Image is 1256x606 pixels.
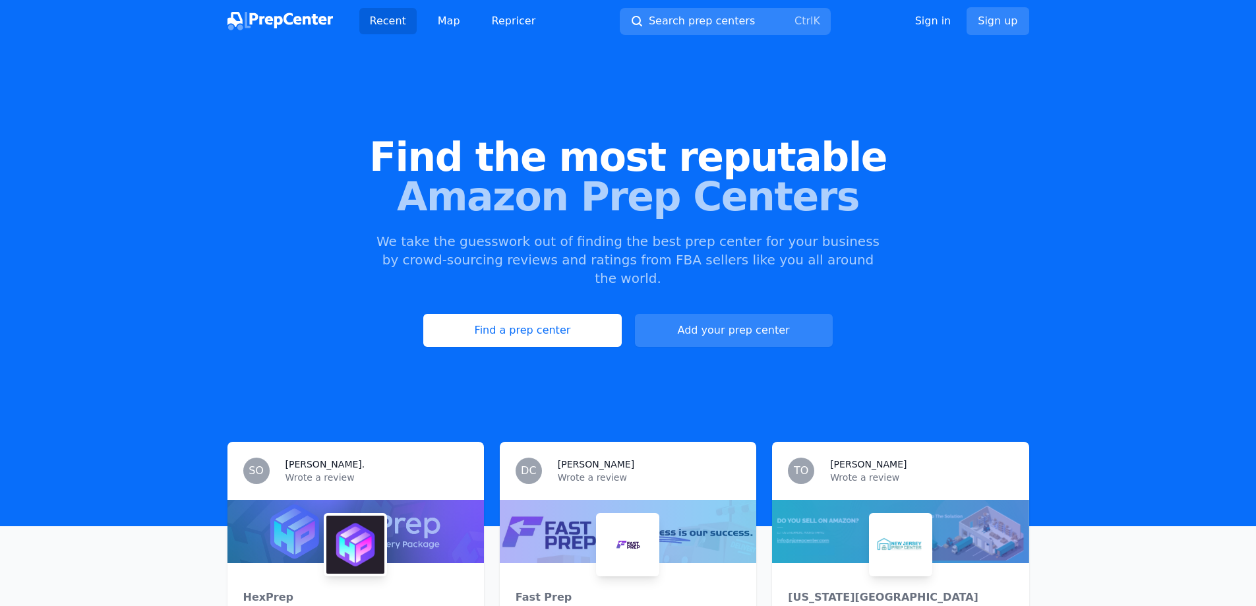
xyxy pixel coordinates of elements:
button: Search prep centersCtrlK [620,8,831,35]
span: SO [249,466,264,476]
a: Repricer [481,8,547,34]
a: Sign up [967,7,1029,35]
span: Find the most reputable [21,137,1235,177]
p: Wrote a review [830,471,1013,484]
a: Add your prep center [635,314,833,347]
a: Sign in [915,13,951,29]
img: New Jersey Prep Center [872,516,930,574]
span: Search prep centers [649,13,755,29]
p: Wrote a review [285,471,468,484]
img: Fast Prep [599,516,657,574]
kbd: Ctrl [794,15,813,27]
h3: [PERSON_NAME] [830,458,907,471]
p: Wrote a review [558,471,740,484]
span: TO [794,466,808,476]
span: Amazon Prep Centers [21,177,1235,216]
h3: [PERSON_NAME]. [285,458,365,471]
span: DC [521,466,537,476]
img: HexPrep [326,516,384,574]
a: Find a prep center [423,314,621,347]
p: We take the guesswork out of finding the best prep center for your business by crowd-sourcing rev... [375,232,882,288]
h3: [PERSON_NAME] [558,458,634,471]
a: Map [427,8,471,34]
a: Recent [359,8,417,34]
div: HexPrep [243,590,468,605]
div: Fast Prep [516,590,740,605]
div: [US_STATE][GEOGRAPHIC_DATA] [788,590,1013,605]
kbd: K [813,15,820,27]
img: PrepCenter [227,12,333,30]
